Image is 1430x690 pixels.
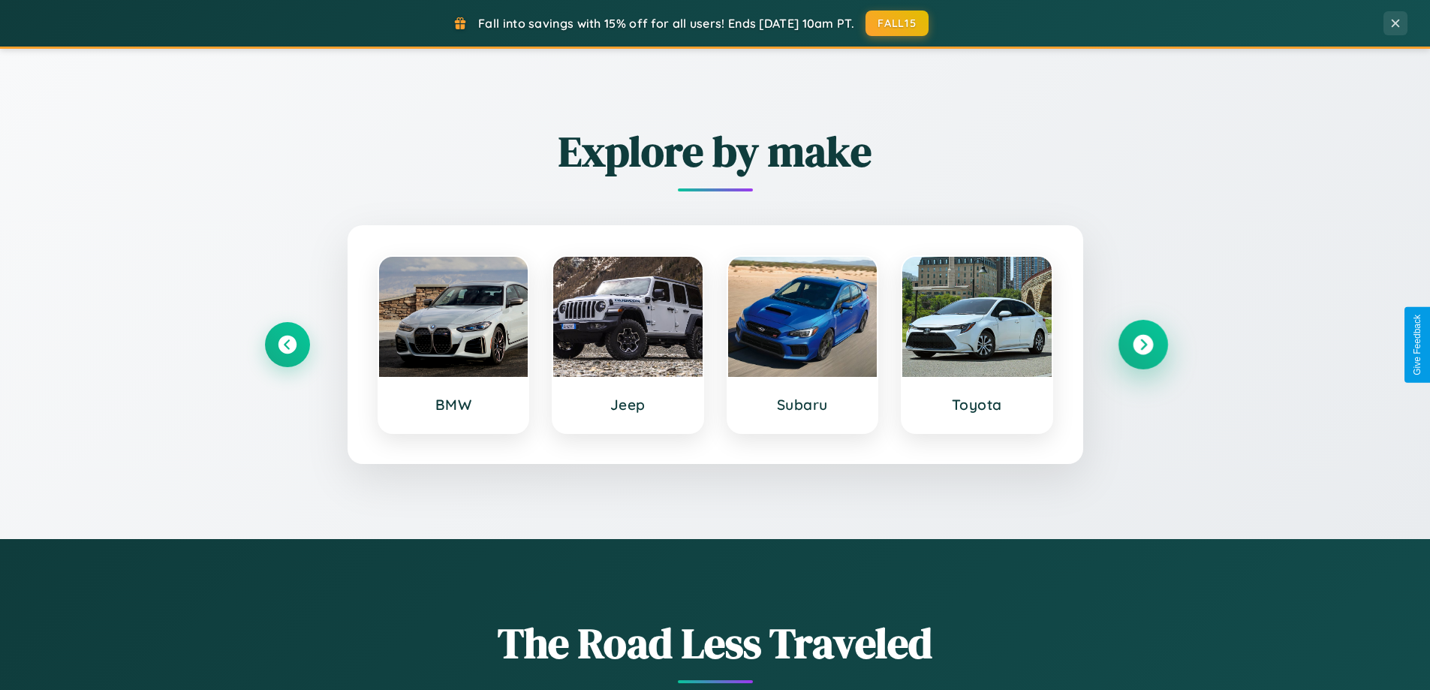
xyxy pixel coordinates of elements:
[265,614,1166,672] h1: The Road Less Traveled
[568,396,688,414] h3: Jeep
[917,396,1037,414] h3: Toyota
[265,122,1166,180] h2: Explore by make
[478,16,854,31] span: Fall into savings with 15% off for all users! Ends [DATE] 10am PT.
[394,396,513,414] h3: BMW
[866,11,929,36] button: FALL15
[743,396,863,414] h3: Subaru
[1412,315,1422,375] div: Give Feedback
